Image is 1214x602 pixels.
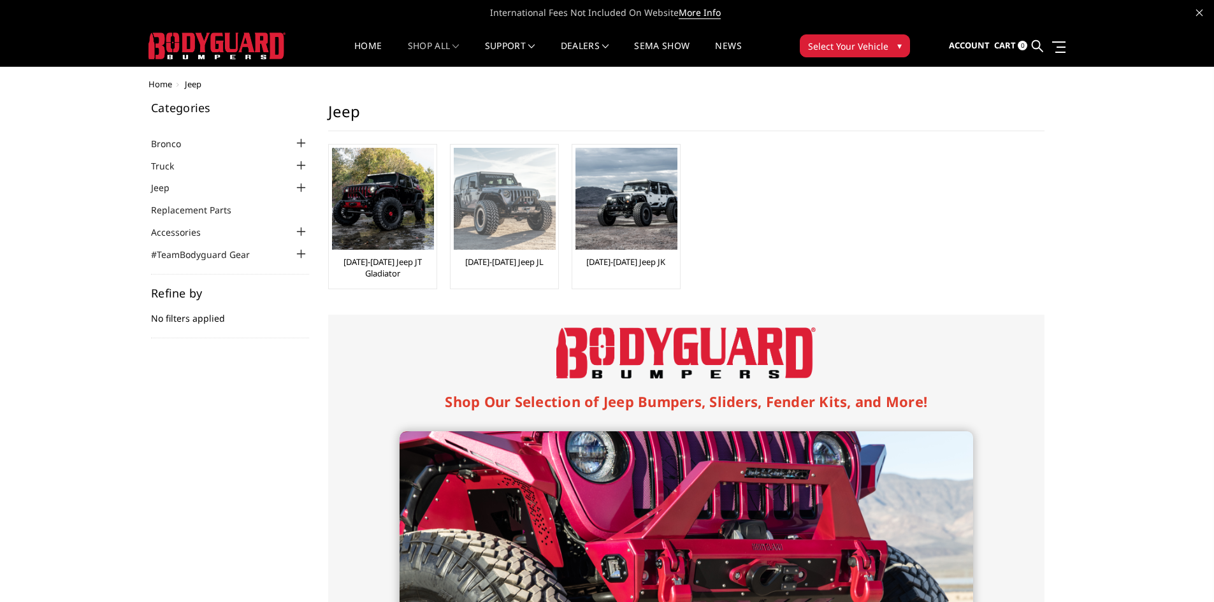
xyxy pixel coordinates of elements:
h1: Shop Our Selection of Jeep Bumpers, Sliders, Fender Kits, and More! [400,391,973,412]
button: Select Your Vehicle [800,34,910,57]
span: ▾ [897,39,902,52]
a: Home [354,41,382,66]
h5: Categories [151,102,309,113]
a: Cart 0 [994,29,1027,63]
a: Jeep [151,181,185,194]
a: [DATE]-[DATE] Jeep JK [586,256,665,268]
a: [DATE]-[DATE] Jeep JL [465,256,544,268]
img: BODYGUARD BUMPERS [148,32,285,59]
span: Account [949,39,990,51]
a: Account [949,29,990,63]
a: SEMA Show [634,41,690,66]
a: Truck [151,159,190,173]
a: [DATE]-[DATE] Jeep JT Gladiator [332,256,433,279]
span: Select Your Vehicle [808,39,888,53]
a: Accessories [151,226,217,239]
a: Replacement Parts [151,203,247,217]
a: #TeamBodyguard Gear [151,248,266,261]
a: More Info [679,6,721,19]
a: Support [485,41,535,66]
h1: Jeep [328,102,1044,131]
span: Jeep [185,78,201,90]
a: News [715,41,741,66]
span: 0 [1018,41,1027,50]
a: Home [148,78,172,90]
a: Dealers [561,41,609,66]
span: Cart [994,39,1016,51]
div: No filters applied [151,287,309,338]
h5: Refine by [151,287,309,299]
a: Bronco [151,137,197,150]
img: Bodyguard Bumpers Logo [556,327,816,378]
a: shop all [408,41,459,66]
